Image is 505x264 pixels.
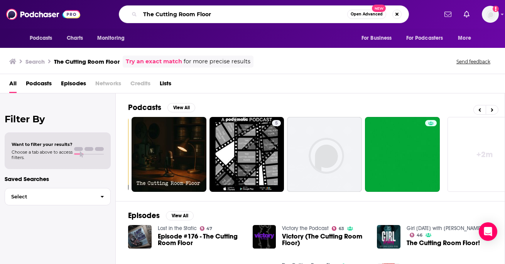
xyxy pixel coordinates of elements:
a: Episode #176 - The Cutting Room Floor [158,233,243,246]
span: Monitoring [97,33,125,44]
span: Choose a tab above to access filters. [12,149,73,160]
img: The Cutting Room Floor! [377,225,400,249]
svg: Add a profile image [493,6,499,12]
a: Charts [62,31,88,46]
a: Podcasts [26,77,52,93]
span: Networks [95,77,121,93]
a: Lists [160,77,171,93]
span: Podcasts [30,33,52,44]
button: open menu [356,31,402,46]
img: Victory (The Cutting Room Floor) [253,225,276,249]
span: Open Advanced [351,12,383,16]
a: Show notifications dropdown [461,8,473,21]
button: Open AdvancedNew [347,10,386,19]
a: Girl Friday with Erin Gloria Ryan [407,225,483,232]
input: Search podcasts, credits, & more... [140,8,347,20]
h2: Podcasts [128,103,161,112]
span: Charts [67,33,83,44]
h3: Search [25,58,45,65]
a: PodcastsView All [128,103,195,112]
a: Show notifications dropdown [441,8,454,21]
img: Podchaser - Follow, Share and Rate Podcasts [6,7,80,22]
span: For Business [361,33,392,44]
a: 46 [410,233,422,237]
button: Select [5,188,111,205]
a: Episodes [61,77,86,93]
div: Open Intercom Messenger [479,222,497,241]
span: 47 [206,227,212,230]
a: 63 [332,226,344,231]
h2: Episodes [128,211,160,220]
button: open menu [453,31,481,46]
span: Logged in as Alexandrapullpr [482,6,499,23]
button: open menu [401,31,454,46]
a: Try an exact match [126,57,182,66]
a: 5 [209,117,284,192]
a: 5 [272,120,281,126]
a: 47 [200,226,213,231]
span: More [458,33,471,44]
a: All [9,77,17,93]
span: 46 [417,234,422,237]
img: Episode #176 - The Cutting Room Floor [128,225,152,249]
span: 63 [339,227,344,230]
span: Want to filter your results? [12,142,73,147]
button: open menu [24,31,62,46]
a: Victory (The Cutting Room Floor) [282,233,368,246]
div: Search podcasts, credits, & more... [119,5,409,23]
span: For Podcasters [406,33,443,44]
button: Show profile menu [482,6,499,23]
p: Saved Searches [5,175,111,183]
button: Send feedback [454,58,493,65]
span: Select [5,194,94,199]
button: View All [167,103,195,112]
a: Victory the Podcast [282,225,329,232]
button: View All [166,211,194,220]
button: open menu [92,31,135,46]
span: 5 [275,120,278,127]
span: New [372,5,386,12]
span: Credits [130,77,150,93]
a: Lost in the Static [158,225,197,232]
h3: The Cutting Room Floor [54,58,120,65]
img: User Profile [482,6,499,23]
a: EpisodesView All [128,211,194,220]
a: The Cutting Room Floor! [407,240,480,246]
h2: Filter By [5,113,111,125]
span: for more precise results [184,57,250,66]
